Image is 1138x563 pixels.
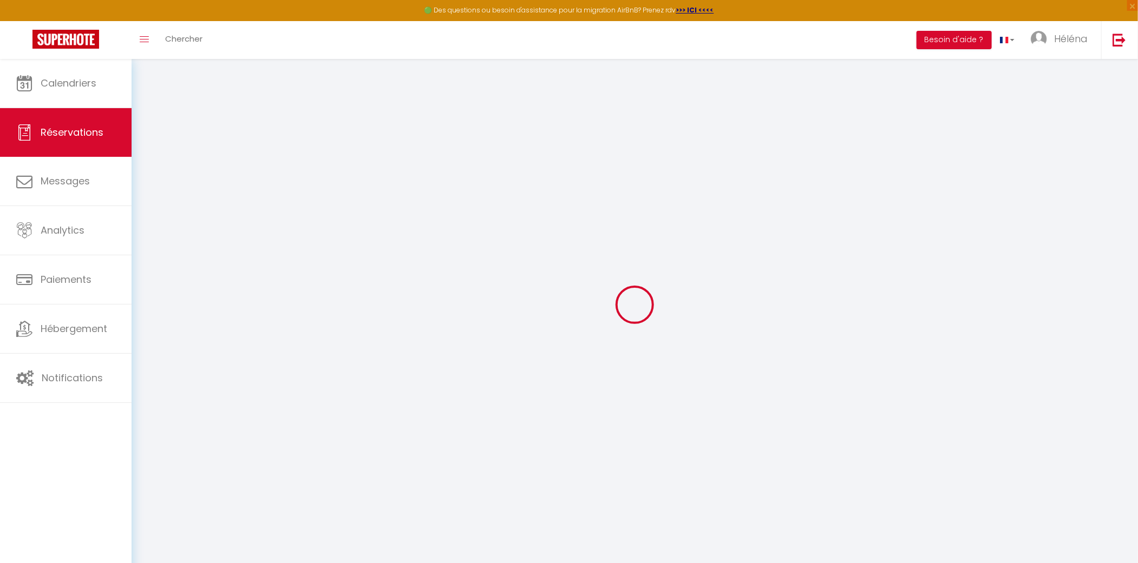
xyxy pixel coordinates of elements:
span: Paiements [41,273,91,286]
img: logout [1113,33,1126,47]
span: Hébergement [41,322,107,335]
a: Chercher [157,21,211,59]
a: >>> ICI <<<< [676,5,714,15]
span: Notifications [42,371,103,385]
img: Super Booking [32,30,99,49]
img: ... [1031,31,1047,47]
span: Chercher [165,33,202,44]
span: Analytics [41,223,84,237]
button: Besoin d'aide ? [917,31,992,49]
span: Héléna [1054,32,1088,45]
span: Calendriers [41,76,96,90]
span: Réservations [41,125,103,139]
a: ... Héléna [1023,21,1101,59]
span: Messages [41,174,90,188]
